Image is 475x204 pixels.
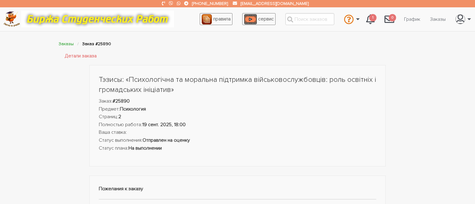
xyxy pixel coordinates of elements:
[142,122,186,128] strong: 19 сент. 2025, 18:00
[143,137,190,143] strong: Отправлен на оценку
[202,14,212,24] img: agreement_icon-feca34a61ba7f3d1581b08bc946b2ec1ccb426f67415f344566775c155b7f62c.png
[425,13,451,25] a: Заказы
[65,52,97,60] a: Детали заказа
[99,144,377,152] li: Статус плана:
[120,106,146,112] strong: Психология
[3,11,20,27] img: logo-c4363faeb99b52c628a42810ed6dfb4293a56d4e4775eb116515dfe7f33672af.png
[258,16,274,22] span: сервис
[192,1,228,6] a: [PHONE_NUMBER]
[242,13,276,25] a: сервис
[99,75,377,95] h1: Тэзисы: «Психологічна та моральна підтримка військовослужбовців: роль освітніх і громадських ініц...
[369,14,377,22] span: 1
[99,105,377,113] li: Предмет:
[82,40,111,47] li: Заказ #25890
[213,16,231,22] span: правила
[389,14,396,22] span: 0
[21,11,174,27] img: motto-12e01f5a76059d5f6a28199ef077b1f78e012cfde436ab5cf1d4517935686d32.gif
[59,41,74,46] a: Заказы
[200,13,232,25] a: правила
[99,97,377,105] li: Заказ:
[244,14,257,24] img: play_icon-49f7f135c9dc9a03216cfdbccbe1e3994649169d890fb554cedf0eac35a01ba8.png
[241,1,309,6] a: [EMAIL_ADDRESS][DOMAIN_NAME]
[361,11,380,27] a: 1
[128,145,162,151] strong: На выполнении
[99,121,377,129] li: Полностью работа:
[399,13,425,25] a: График
[99,137,377,144] li: Статус выполнения:
[118,114,121,120] strong: 2
[380,11,399,27] a: 0
[113,98,130,104] strong: #25890
[99,186,143,192] strong: Пожелания к заказу
[99,129,377,137] li: Ваша ставка:
[99,113,377,121] li: Страниц:
[285,13,334,25] input: Поиск заказов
